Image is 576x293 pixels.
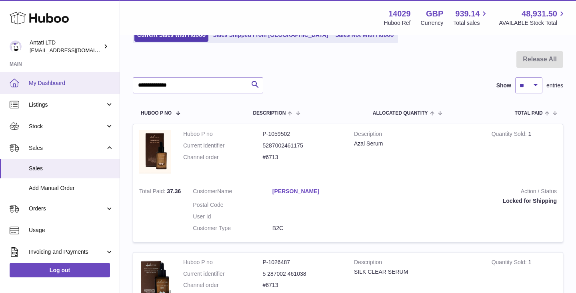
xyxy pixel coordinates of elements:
dt: Channel order [183,154,263,161]
dt: Customer Type [193,224,272,232]
span: Listings [29,101,105,109]
strong: Quantity Sold [492,259,528,267]
td: 1 [486,124,563,182]
dt: Name [193,188,272,197]
dt: Postal Code [193,201,272,209]
span: 37.36 [167,188,181,194]
strong: GBP [426,8,443,19]
label: Show [496,82,511,89]
img: 1758734467.png [139,130,171,174]
dt: Huboo P no [183,259,263,266]
span: Customer [193,188,217,194]
dt: Current identifier [183,270,263,278]
strong: Description [354,130,480,140]
span: Sales [29,165,114,172]
div: Azal Serum [354,140,480,148]
a: 48,931.50 AVAILABLE Stock Total [499,8,566,27]
strong: 14029 [388,8,411,19]
span: [EMAIL_ADDRESS][DOMAIN_NAME] [30,47,118,53]
span: 48,931.50 [522,8,557,19]
span: Usage [29,226,114,234]
strong: Total Paid [139,188,167,196]
dd: 5 287002 461038 [263,270,342,278]
dd: #6713 [263,281,342,289]
div: SILK CLEAR SERUM [354,268,480,276]
a: [PERSON_NAME] [272,188,352,195]
span: Invoicing and Payments [29,248,105,256]
div: Currency [421,19,444,27]
dt: Huboo P no [183,130,263,138]
span: Total sales [453,19,489,27]
dd: 5287002461175 [263,142,342,150]
span: Add Manual Order [29,184,114,192]
strong: Action / Status [364,188,557,197]
dd: P-1026487 [263,259,342,266]
span: My Dashboard [29,79,114,87]
span: Description [253,111,286,116]
dt: Channel order [183,281,263,289]
span: ALLOCATED Quantity [373,111,428,116]
span: AVAILABLE Stock Total [499,19,566,27]
a: Log out [10,263,110,277]
span: Orders [29,205,105,212]
a: 939.14 Total sales [453,8,489,27]
strong: Description [354,259,480,268]
dd: P-1059502 [263,130,342,138]
dt: User Id [193,213,272,220]
span: Sales [29,144,105,152]
dd: #6713 [263,154,342,161]
strong: Quantity Sold [492,131,528,139]
dt: Current identifier [183,142,263,150]
span: Total paid [515,111,543,116]
dd: B2C [272,224,352,232]
span: 939.14 [455,8,480,19]
span: Stock [29,123,105,130]
div: Huboo Ref [384,19,411,27]
img: toufic@antatiskin.com [10,40,22,53]
div: Locked for Shipping [364,197,557,205]
div: Antati LTD [30,39,102,54]
span: entries [546,82,563,89]
span: Huboo P no [141,111,172,116]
